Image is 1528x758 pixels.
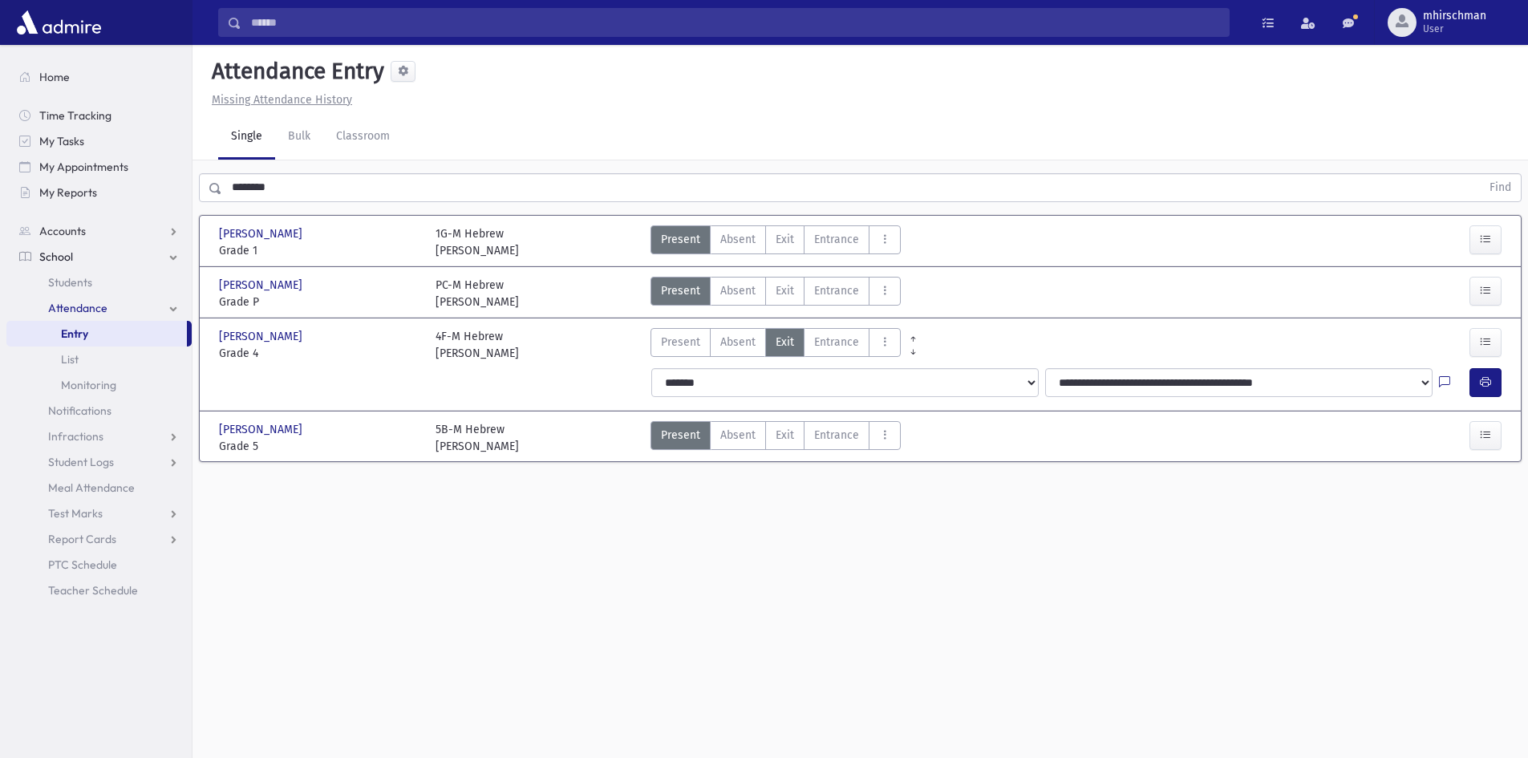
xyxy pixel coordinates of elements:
h5: Attendance Entry [205,58,384,85]
a: Time Tracking [6,103,192,128]
a: Monitoring [6,372,192,398]
a: Accounts [6,218,192,244]
span: Present [661,231,700,248]
span: My Tasks [39,134,84,148]
span: Absent [720,427,756,444]
img: AdmirePro [13,6,105,39]
span: Report Cards [48,532,116,546]
span: Notifications [48,403,111,418]
span: Grade 1 [219,242,419,259]
div: 1G-M Hebrew [PERSON_NAME] [436,225,519,259]
div: AttTypes [651,421,901,455]
span: Attendance [48,301,107,315]
a: Report Cards [6,526,192,552]
span: List [61,352,79,367]
div: 4F-M Hebrew [PERSON_NAME] [436,328,519,362]
a: Single [218,115,275,160]
span: School [39,249,73,264]
a: My Tasks [6,128,192,154]
button: Find [1480,174,1521,201]
a: Test Marks [6,501,192,526]
a: Home [6,64,192,90]
div: AttTypes [651,328,901,362]
span: Home [39,70,70,84]
a: My Reports [6,180,192,205]
span: Entry [61,326,88,341]
span: Entrance [814,282,859,299]
span: Absent [720,282,756,299]
span: [PERSON_NAME] [219,225,306,242]
div: PC-M Hebrew [PERSON_NAME] [436,277,519,310]
span: Test Marks [48,506,103,521]
span: PTC Schedule [48,557,117,572]
a: Notifications [6,398,192,424]
u: Missing Attendance History [212,93,352,107]
span: Monitoring [61,378,116,392]
span: Time Tracking [39,108,111,123]
span: Grade 4 [219,345,419,362]
div: AttTypes [651,277,901,310]
span: [PERSON_NAME] [219,421,306,438]
span: Grade 5 [219,438,419,455]
span: Exit [776,334,794,351]
span: Entrance [814,427,859,444]
span: Grade P [219,294,419,310]
span: Student Logs [48,455,114,469]
span: Absent [720,231,756,248]
span: My Reports [39,185,97,200]
span: mhirschman [1423,10,1486,22]
a: My Appointments [6,154,192,180]
input: Search [241,8,1229,37]
span: Infractions [48,429,103,444]
a: Missing Attendance History [205,93,352,107]
a: School [6,244,192,270]
a: Teacher Schedule [6,578,192,603]
span: Accounts [39,224,86,238]
span: Entrance [814,231,859,248]
a: Meal Attendance [6,475,192,501]
div: AttTypes [651,225,901,259]
span: [PERSON_NAME] [219,328,306,345]
a: PTC Schedule [6,552,192,578]
a: List [6,347,192,372]
div: 5B-M Hebrew [PERSON_NAME] [436,421,519,455]
span: Present [661,282,700,299]
span: User [1423,22,1486,35]
span: Exit [776,427,794,444]
span: Entrance [814,334,859,351]
a: Entry [6,321,187,347]
span: Present [661,334,700,351]
span: Absent [720,334,756,351]
span: Exit [776,231,794,248]
a: Classroom [323,115,403,160]
span: Exit [776,282,794,299]
span: [PERSON_NAME] [219,277,306,294]
a: Infractions [6,424,192,449]
a: Students [6,270,192,295]
a: Bulk [275,115,323,160]
a: Attendance [6,295,192,321]
span: Students [48,275,92,290]
a: Student Logs [6,449,192,475]
span: Present [661,427,700,444]
span: My Appointments [39,160,128,174]
span: Teacher Schedule [48,583,138,598]
span: Meal Attendance [48,480,135,495]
